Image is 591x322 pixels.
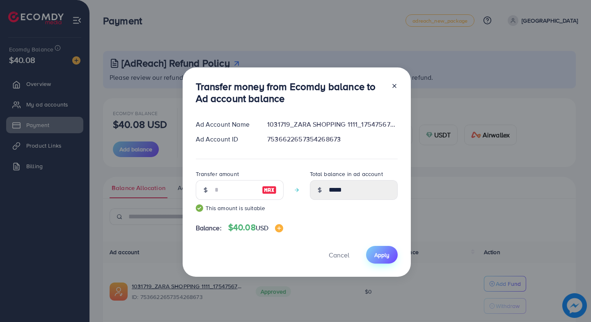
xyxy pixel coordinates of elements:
span: USD [256,223,268,232]
label: Total balance in ad account [310,170,383,178]
span: Balance: [196,223,222,233]
img: guide [196,204,203,212]
h4: $40.08 [228,222,283,233]
div: Ad Account Name [189,120,261,129]
button: Apply [366,246,398,264]
label: Transfer amount [196,170,239,178]
img: image [262,185,277,195]
div: 1031719_ZARA SHOPPING 1111_1754756746391 [261,120,404,129]
button: Cancel [318,246,360,264]
h3: Transfer money from Ecomdy balance to Ad account balance [196,81,385,104]
img: image [275,224,283,232]
div: Ad Account ID [189,134,261,144]
div: 7536622657354268673 [261,134,404,144]
span: Apply [374,251,389,259]
span: Cancel [329,250,349,259]
small: This amount is suitable [196,204,284,212]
